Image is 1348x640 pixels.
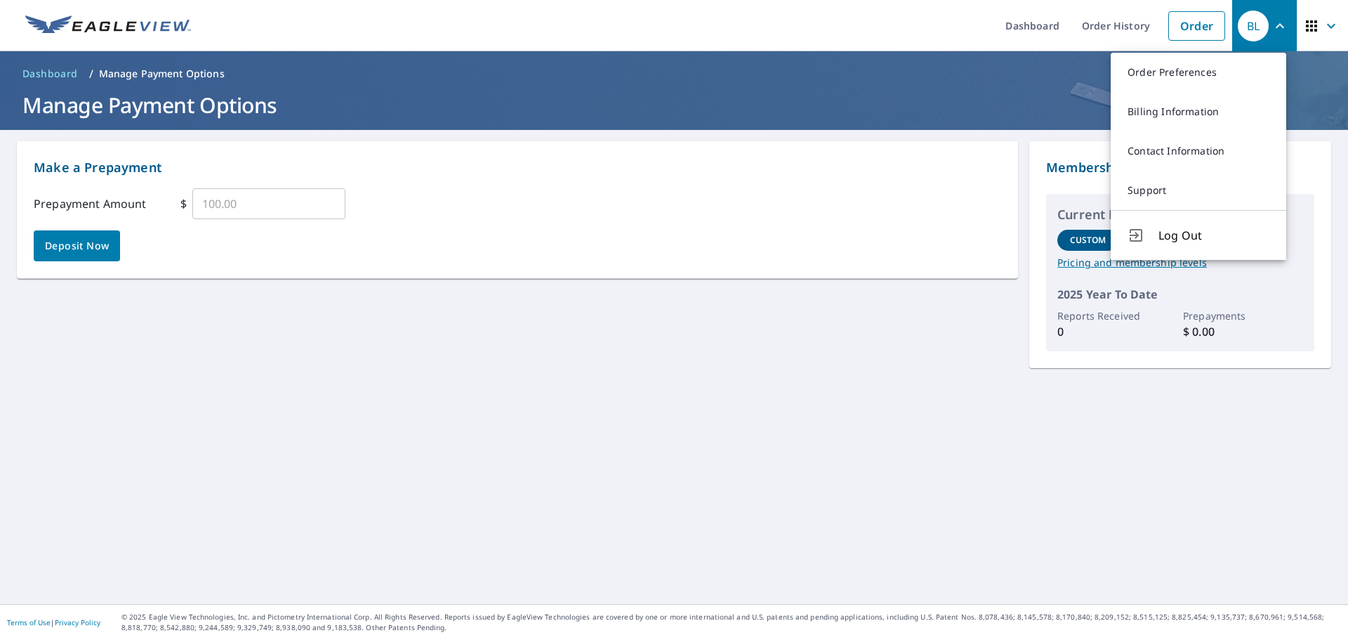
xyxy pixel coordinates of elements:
li: / [89,65,93,82]
a: Order Preferences [1111,53,1286,92]
p: 0 [1057,323,1177,340]
p: | [7,618,100,627]
input: 100.00 [192,184,345,223]
h1: Manage Payment Options [17,91,1331,119]
p: Current Level: [1057,205,1303,224]
span: Deposit Now [45,237,109,255]
span: Dashboard [22,67,78,81]
p: © 2025 Eagle View Technologies, Inc. and Pictometry International Corp. All Rights Reserved. Repo... [121,612,1341,633]
p: Manage Payment Options [99,67,225,81]
button: Deposit Now [34,230,120,261]
p: Membership Level [1046,158,1314,177]
p: $ 0.00 [1183,323,1303,340]
p: Prepayment Amount [34,195,147,212]
p: Make a Prepayment [34,158,1001,177]
a: Billing Information [1111,92,1286,131]
a: Support [1111,171,1286,210]
a: Terms of Use [7,618,51,627]
p: Reports Received [1057,308,1177,323]
span: Log Out [1158,227,1269,244]
p: 2025 Year To Date [1057,286,1303,303]
a: Dashboard [17,63,84,85]
nav: breadcrumb [17,63,1331,85]
img: EV Logo [25,15,191,37]
a: Contact Information [1111,131,1286,171]
button: Log Out [1111,210,1286,260]
p: Prepayments [1183,308,1303,323]
a: Pricing and membership levels [1057,256,1303,269]
a: Order [1168,11,1225,41]
p: Custom [1070,234,1106,247]
a: Privacy Policy [55,618,100,627]
div: BL [1238,11,1269,41]
p: $ [180,195,187,212]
